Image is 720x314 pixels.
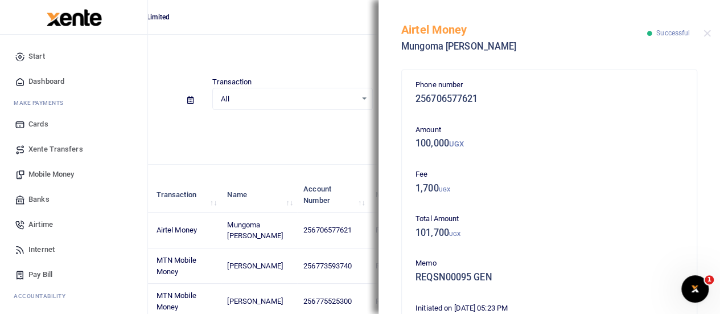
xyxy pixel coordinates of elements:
span: 1 [705,275,714,284]
span: ake Payments [19,99,64,107]
small: UGX [439,186,450,193]
span: 256706577621 [303,226,352,234]
span: Banks [28,194,50,205]
th: Name: activate to sort column ascending [221,177,297,213]
span: countability [22,292,65,300]
span: Successful [656,29,690,37]
span: All [221,93,356,105]
h5: 101,700 [415,227,683,239]
span: MTN Mobile Money [157,256,196,276]
li: Ac [9,287,138,305]
span: Airtel Money [157,226,197,234]
iframe: Intercom live chat [681,275,709,303]
button: Close [703,30,711,37]
p: Memo [415,258,683,270]
p: Phone number [415,79,683,91]
th: Transaction: activate to sort column ascending [150,177,221,213]
h5: Mungoma [PERSON_NAME] [401,41,647,52]
span: Pay Bill [28,269,52,280]
span: Internet [28,244,55,255]
p: Amount [415,124,683,136]
h4: Transactions [43,49,711,62]
a: Xente Transfers [9,137,138,162]
img: logo-large [47,9,102,26]
span: 256775525300 [303,297,352,305]
a: Pay Bill [9,262,138,287]
h5: Airtel Money [401,23,647,36]
a: Start [9,44,138,69]
p: Fee [415,169,683,181]
a: logo-small logo-large logo-large [46,13,102,21]
span: Mobile Money [28,169,74,180]
span: REQSN00094 GEN [376,262,435,270]
span: MTN Mobile Money [157,291,196,311]
span: Cards [28,119,48,130]
a: Mobile Money [9,162,138,187]
a: Airtime [9,212,138,237]
span: 256773593740 [303,262,352,270]
span: REQSN00096 [376,297,419,305]
a: Banks [9,187,138,212]
label: Transaction [212,76,252,88]
h5: 1,700 [415,183,683,194]
th: Account Number: activate to sort column ascending [297,177,369,213]
p: Total Amount [415,213,683,225]
small: UGX [449,140,464,148]
span: [PERSON_NAME] [227,262,282,270]
span: [PERSON_NAME] [227,297,282,305]
span: Start [28,51,45,62]
h5: 100,000 [415,138,683,149]
small: UGX [449,231,460,237]
a: Internet [9,237,138,262]
th: Memo: activate to sort column ascending [369,177,448,213]
h5: REQSN00095 GEN [415,272,683,283]
h5: 256706577621 [415,93,683,105]
li: M [9,94,138,112]
p: Download [43,124,711,136]
a: Cards [9,112,138,137]
span: Xente Transfers [28,144,83,155]
span: Mungoma [PERSON_NAME] [227,221,282,240]
span: Airtime [28,219,53,230]
span: REQSN00095 GEN [376,226,435,234]
a: Dashboard [9,69,138,94]
span: Dashboard [28,76,64,87]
